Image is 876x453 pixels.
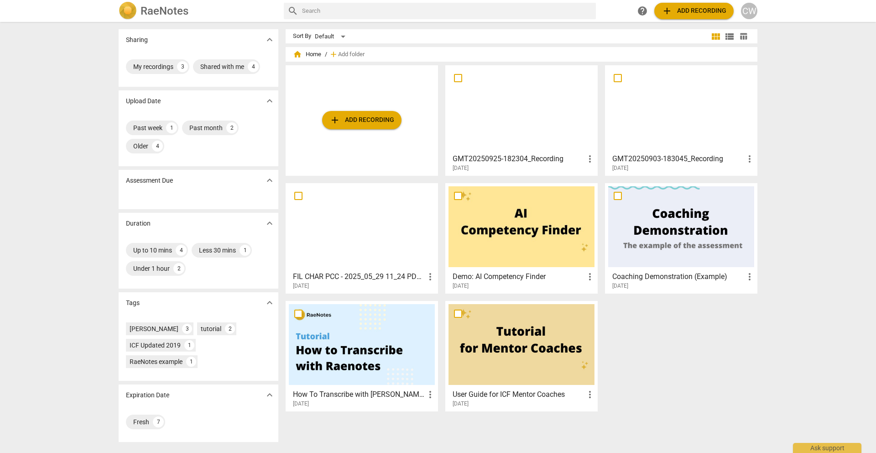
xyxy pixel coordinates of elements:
[263,33,276,47] button: Show more
[126,390,169,400] p: Expiration Date
[315,29,349,44] div: Default
[293,389,425,400] h3: How To Transcribe with RaeNotes
[744,271,755,282] span: more_vert
[226,122,237,133] div: 2
[130,324,178,333] div: [PERSON_NAME]
[448,186,594,290] a: Demo: AI Competency Finder[DATE]
[199,246,236,255] div: Less 30 mins
[133,264,170,273] div: Under 1 hour
[293,50,321,59] span: Home
[264,297,275,308] span: expand_more
[584,153,595,164] span: more_vert
[293,400,309,408] span: [DATE]
[293,33,311,40] div: Sort By
[264,95,275,106] span: expand_more
[662,5,673,16] span: add
[166,122,177,133] div: 1
[453,282,469,290] span: [DATE]
[153,416,164,427] div: 7
[264,218,275,229] span: expand_more
[248,61,259,72] div: 4
[176,245,187,256] div: 4
[612,153,744,164] h3: GMT20250903-183045_Recording
[130,341,181,350] div: ICF Updated 2019
[126,219,151,228] p: Duration
[329,50,338,59] span: add
[126,96,161,106] p: Upload Date
[612,282,628,290] span: [DATE]
[264,175,275,186] span: expand_more
[133,417,149,427] div: Fresh
[289,304,435,407] a: How To Transcribe with [PERSON_NAME][DATE]
[225,324,235,334] div: 2
[608,186,754,290] a: Coaching Demonstration (Example)[DATE]
[189,123,223,132] div: Past month
[724,31,735,42] span: view_list
[141,5,188,17] h2: RaeNotes
[287,5,298,16] span: search
[608,68,754,172] a: GMT20250903-183045_Recording[DATE]
[263,174,276,187] button: Show more
[741,3,757,19] button: CW
[186,357,196,367] div: 1
[152,141,163,152] div: 4
[126,176,173,185] p: Assessment Due
[293,50,302,59] span: home
[289,186,435,290] a: FIL CHAR PCC - 2025_05_29 11_24 PDT - Recording[DATE]
[200,62,244,71] div: Shared with me
[453,271,584,282] h3: Demo: AI Competency Finder
[201,324,221,333] div: tutorial
[612,271,744,282] h3: Coaching Demonstration (Example)
[739,32,748,41] span: table_chart
[453,164,469,172] span: [DATE]
[119,2,137,20] img: Logo
[173,263,184,274] div: 2
[293,282,309,290] span: [DATE]
[634,3,651,19] a: Help
[338,51,365,58] span: Add folder
[448,304,594,407] a: User Guide for ICF Mentor Coaches[DATE]
[322,111,401,129] button: Upload
[133,62,173,71] div: My recordings
[584,271,595,282] span: more_vert
[184,340,194,350] div: 1
[263,216,276,230] button: Show more
[133,246,172,255] div: Up to 10 mins
[453,389,584,400] h3: User Guide for ICF Mentor Coaches
[453,153,584,164] h3: GMT20250925-182304_Recording
[793,443,861,453] div: Ask support
[302,4,592,18] input: Search
[329,115,340,126] span: add
[177,61,188,72] div: 3
[325,51,327,58] span: /
[425,389,436,400] span: more_vert
[654,3,734,19] button: Upload
[126,35,148,45] p: Sharing
[264,390,275,400] span: expand_more
[240,245,250,256] div: 1
[264,34,275,45] span: expand_more
[448,68,594,172] a: GMT20250925-182304_Recording[DATE]
[637,5,648,16] span: help
[453,400,469,408] span: [DATE]
[133,142,148,151] div: Older
[584,389,595,400] span: more_vert
[130,357,182,366] div: RaeNotes example
[119,2,276,20] a: LogoRaeNotes
[263,388,276,402] button: Show more
[293,271,425,282] h3: FIL CHAR PCC - 2025_05_29 11_24 PDT - Recording
[263,296,276,310] button: Show more
[263,94,276,108] button: Show more
[425,271,436,282] span: more_vert
[710,31,721,42] span: view_module
[736,30,750,43] button: Table view
[133,123,162,132] div: Past week
[126,298,140,308] p: Tags
[709,30,723,43] button: Tile view
[329,115,394,126] span: Add recording
[182,324,192,334] div: 3
[612,164,628,172] span: [DATE]
[662,5,726,16] span: Add recording
[744,153,755,164] span: more_vert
